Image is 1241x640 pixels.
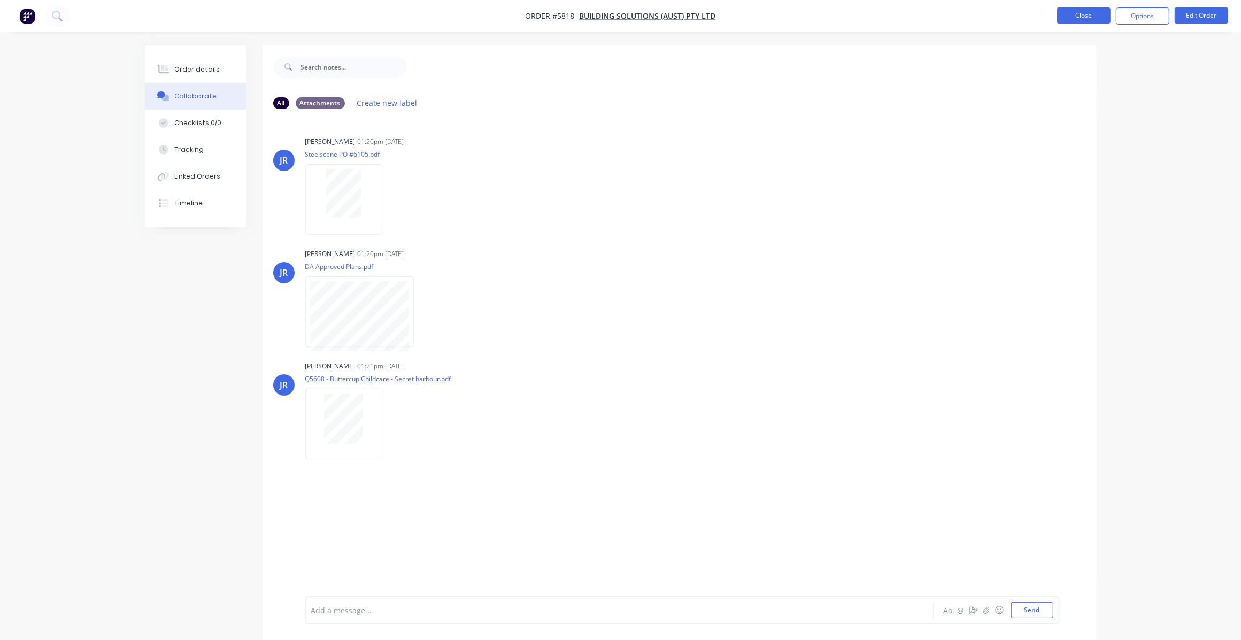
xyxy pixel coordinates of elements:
button: Send [1011,602,1053,618]
p: DA Approved Plans.pdf [305,262,425,271]
span: Order #5818 - [526,11,580,21]
button: Order details [145,56,246,83]
div: [PERSON_NAME] [305,137,356,146]
div: Timeline [174,198,203,208]
div: Tracking [174,145,204,155]
div: 01:20pm [DATE] [358,137,404,146]
div: Linked Orders [174,172,220,181]
button: ☺ [993,604,1006,616]
div: JR [280,154,288,167]
div: Attachments [296,97,345,109]
div: Collaborate [174,91,217,101]
button: Checklists 0/0 [145,110,246,136]
button: Linked Orders [145,163,246,190]
button: Tracking [145,136,246,163]
div: [PERSON_NAME] [305,361,356,371]
div: Order details [174,65,220,74]
button: Timeline [145,190,246,217]
button: Close [1057,7,1111,24]
button: Aa [942,604,954,616]
button: Create new label [351,96,423,110]
button: @ [954,604,967,616]
p: Q5608 - Buttercup Childcare - Secret harbour.pdf [305,374,451,383]
div: [PERSON_NAME] [305,249,356,259]
img: Factory [19,8,35,24]
div: JR [280,266,288,279]
div: 01:20pm [DATE] [358,249,404,259]
div: 01:21pm [DATE] [358,361,404,371]
button: Options [1116,7,1169,25]
a: Building Solutions (Aust) Pty Ltd [580,11,716,21]
div: JR [280,379,288,391]
div: Checklists 0/0 [174,118,221,128]
button: Edit Order [1175,7,1228,24]
div: All [273,97,289,109]
p: Steelscene PO #6105.pdf [305,150,393,159]
input: Search notes... [301,56,407,78]
button: Collaborate [145,83,246,110]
